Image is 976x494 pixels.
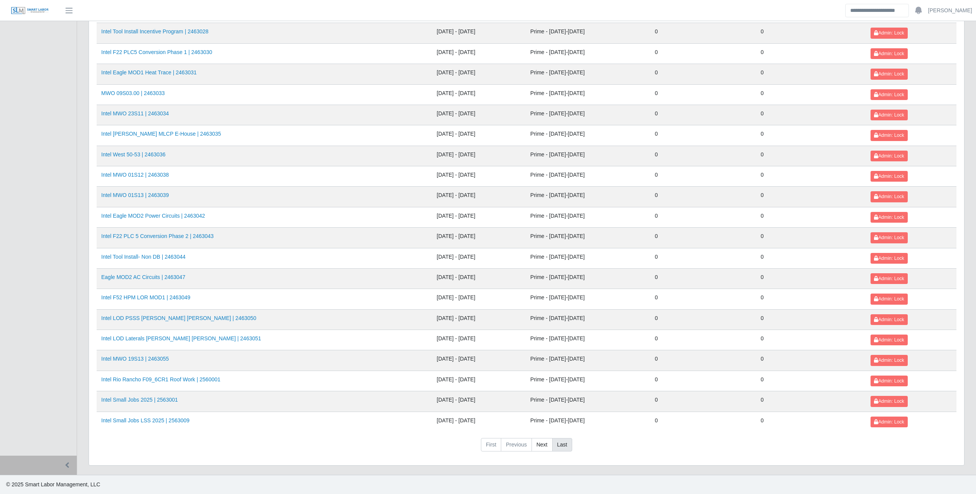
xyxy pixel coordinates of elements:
span: Admin: Lock [874,276,904,281]
td: [DATE] - [DATE] [432,84,526,105]
td: 0 [650,350,756,371]
td: 0 [650,43,756,64]
td: [DATE] - [DATE] [432,268,526,289]
td: Prime - [DATE]-[DATE] [526,228,650,248]
a: Intel Small Jobs 2025 | 2563001 [101,397,178,403]
a: Intel Tool Install- Non DB | 2463044 [101,254,186,260]
td: 0 [756,289,866,309]
span: Admin: Lock [874,419,904,425]
a: Intel F22 PLC5 Conversion Phase 1 | 2463030 [101,49,212,55]
button: Admin: Lock [871,417,907,427]
td: [DATE] - [DATE] [432,350,526,371]
td: [DATE] - [DATE] [432,248,526,268]
span: Admin: Lock [874,235,904,240]
td: 0 [756,350,866,371]
a: Intel West 50-53 | 2463036 [101,151,166,158]
td: 0 [756,166,866,187]
td: Prime - [DATE]-[DATE] [526,268,650,289]
td: [DATE] - [DATE] [432,64,526,84]
td: Prime - [DATE]-[DATE] [526,187,650,207]
button: Admin: Lock [871,294,907,304]
button: Admin: Lock [871,314,907,325]
a: Intel Rio Rancho F09_6CR1 Roof Work | 2560001 [101,376,221,382]
a: Intel Tool Install Incentive Program | 2463028 [101,28,209,34]
td: [DATE] - [DATE] [432,43,526,64]
td: Prime - [DATE]-[DATE] [526,43,650,64]
td: 0 [650,228,756,248]
td: 0 [650,330,756,350]
button: Admin: Lock [871,376,907,386]
td: Prime - [DATE]-[DATE] [526,125,650,146]
button: Admin: Lock [871,253,907,264]
span: Admin: Lock [874,378,904,384]
td: Prime - [DATE]-[DATE] [526,105,650,125]
td: 0 [650,412,756,432]
button: Admin: Lock [871,48,907,59]
td: 0 [650,84,756,105]
td: 0 [650,207,756,227]
td: [DATE] - [DATE] [432,23,526,43]
button: Admin: Lock [871,110,907,120]
td: 0 [756,207,866,227]
a: Eagle MOD2 AC Circuits | 2463047 [101,274,185,280]
td: 0 [650,187,756,207]
td: Prime - [DATE]-[DATE] [526,289,650,309]
td: Prime - [DATE]-[DATE] [526,23,650,43]
span: Admin: Lock [874,153,904,159]
a: [PERSON_NAME] [928,7,972,15]
button: Admin: Lock [871,396,907,407]
span: Admin: Lock [874,71,904,77]
td: 0 [650,309,756,330]
td: Prime - [DATE]-[DATE] [526,146,650,166]
a: Intel MWO 19S13 | 2463055 [101,356,169,362]
td: Prime - [DATE]-[DATE] [526,371,650,391]
span: Admin: Lock [874,92,904,97]
a: Intel Eagle MOD1 Heat Trace | 2463031 [101,69,197,75]
a: Intel MWO 01S13 | 2463039 [101,192,169,198]
td: Prime - [DATE]-[DATE] [526,166,650,187]
button: Admin: Lock [871,151,907,161]
td: [DATE] - [DATE] [432,166,526,187]
td: Prime - [DATE]-[DATE] [526,330,650,350]
span: Admin: Lock [874,215,904,220]
td: Prime - [DATE]-[DATE] [526,412,650,432]
td: 0 [650,125,756,146]
button: Admin: Lock [871,212,907,223]
td: 0 [650,371,756,391]
a: Intel MWO 23S11 | 2463034 [101,110,169,117]
td: [DATE] - [DATE] [432,105,526,125]
td: 0 [650,105,756,125]
td: 0 [650,64,756,84]
span: Admin: Lock [874,399,904,404]
td: [DATE] - [DATE] [432,412,526,432]
td: Prime - [DATE]-[DATE] [526,84,650,105]
a: Intel Eagle MOD2 Power Circuits | 2463042 [101,213,205,219]
td: 0 [650,248,756,268]
td: Prime - [DATE]-[DATE] [526,64,650,84]
td: 0 [650,289,756,309]
input: Search [845,4,909,17]
td: 0 [650,391,756,412]
button: Admin: Lock [871,69,907,79]
td: 0 [756,146,866,166]
button: Admin: Lock [871,28,907,38]
td: [DATE] - [DATE] [432,391,526,412]
a: Intel F22 PLC 5 Conversion Phase 2 | 2463043 [101,233,214,239]
td: 0 [756,43,866,64]
span: Admin: Lock [874,296,904,302]
td: [DATE] - [DATE] [432,228,526,248]
button: Admin: Lock [871,335,907,345]
td: [DATE] - [DATE] [432,187,526,207]
span: Admin: Lock [874,194,904,199]
td: 0 [756,23,866,43]
img: SLM Logo [11,7,49,15]
span: Admin: Lock [874,337,904,343]
td: 0 [756,105,866,125]
td: [DATE] - [DATE] [432,146,526,166]
td: [DATE] - [DATE] [432,207,526,227]
span: Admin: Lock [874,112,904,118]
nav: pagination [97,438,956,458]
td: 0 [756,371,866,391]
button: Admin: Lock [871,273,907,284]
span: Admin: Lock [874,256,904,261]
